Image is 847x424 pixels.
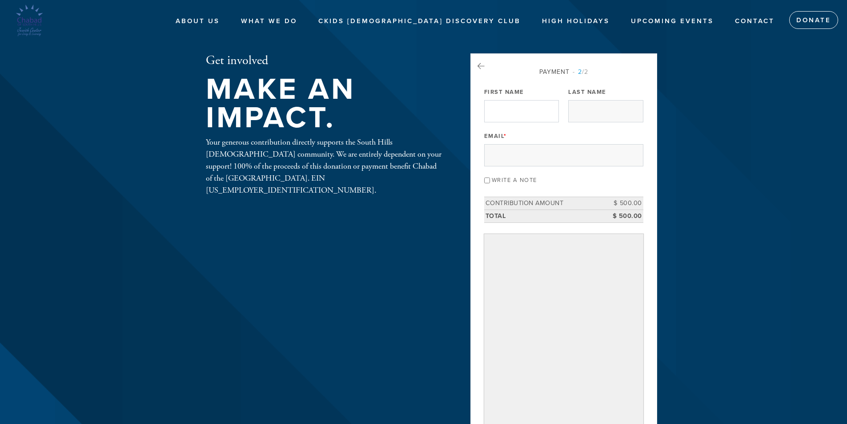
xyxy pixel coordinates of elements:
[573,68,588,76] span: /2
[568,88,606,96] label: Last Name
[492,177,537,184] label: Write a note
[789,11,838,29] a: Donate
[624,13,720,30] a: Upcoming Events
[484,210,603,222] td: Total
[13,4,45,36] img: Untitled%20design%20%2817%29.png
[578,68,582,76] span: 2
[169,13,226,30] a: About us
[484,67,643,77] div: Payment
[603,197,643,210] td: $ 500.00
[206,53,442,69] h2: Get involved
[603,210,643,222] td: $ 500.00
[484,88,524,96] label: First Name
[484,132,507,140] label: Email
[312,13,527,30] a: CKids [DEMOGRAPHIC_DATA] Discovery Club
[206,136,442,196] div: Your generous contribution directly supports the South Hills [DEMOGRAPHIC_DATA] community. We are...
[484,197,603,210] td: Contribution Amount
[535,13,616,30] a: High Holidays
[504,133,507,140] span: This field is required.
[728,13,781,30] a: Contact
[234,13,304,30] a: What We Do
[206,75,442,133] h1: Make an impact.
